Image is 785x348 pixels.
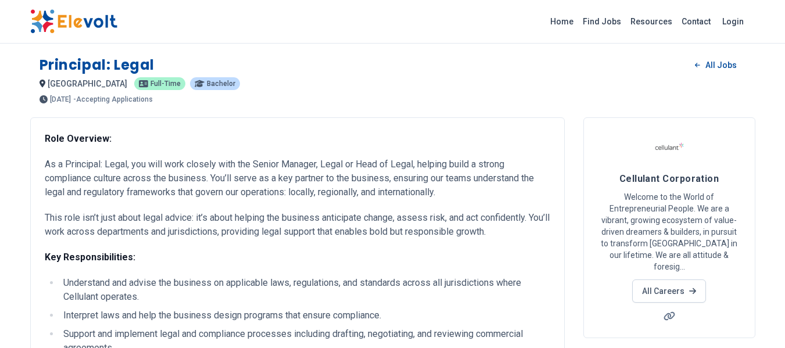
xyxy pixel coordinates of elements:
[60,276,550,304] li: Understand and advise the business on applicable laws, regulations, and standards across all juri...
[598,191,741,272] p: Welcome to the World of Entrepreneurial People. We are a vibrant, growing ecosystem of value-driv...
[45,252,135,263] strong: Key Responsibilities:
[655,132,684,161] img: Cellulant Corporation
[150,80,181,87] span: Full-time
[30,9,117,34] img: Elevolt
[45,157,550,199] p: As a Principal: Legal, you will work closely with the Senior Manager, Legal or Head of Legal, hel...
[715,10,751,33] a: Login
[60,308,550,322] li: Interpret laws and help the business design programs that ensure compliance.
[48,79,127,88] span: [GEOGRAPHIC_DATA]
[626,12,677,31] a: Resources
[677,12,715,31] a: Contact
[578,12,626,31] a: Find Jobs
[73,96,153,103] p: - Accepting Applications
[40,56,155,74] h1: Principal: Legal
[50,96,71,103] span: [DATE]
[619,173,719,184] span: Cellulant Corporation
[45,211,550,239] p: This role isn’t just about legal advice: it’s about helping the business anticipate change, asses...
[207,80,235,87] span: Bachelor
[45,133,112,144] strong: Role Overview:
[632,279,706,303] a: All Careers
[546,12,578,31] a: Home
[686,56,745,74] a: All Jobs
